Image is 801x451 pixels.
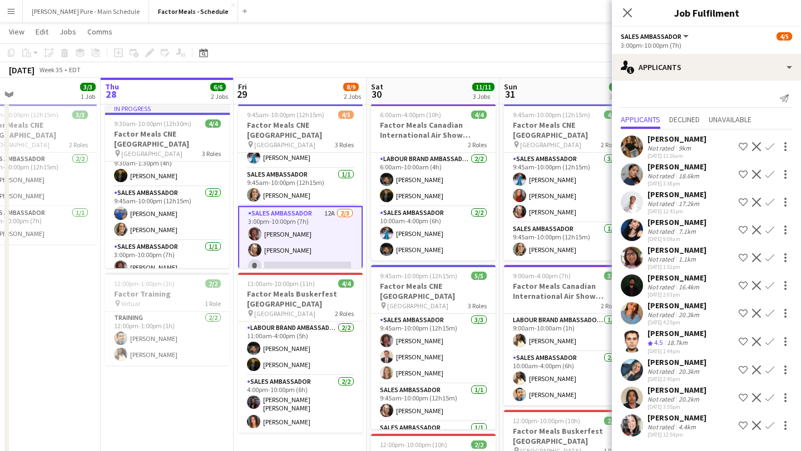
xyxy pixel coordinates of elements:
[210,83,226,91] span: 6/6
[647,375,706,383] div: [DATE] 2:45pm
[647,263,706,270] div: [DATE] 1:51pm
[504,153,629,223] app-card-role: Sales Ambassador3/39:45am-10:00pm (12h15m)[PERSON_NAME][PERSON_NAME][PERSON_NAME]
[335,141,354,149] span: 3 Roles
[676,283,701,291] div: 16.4km
[369,88,383,101] span: 30
[621,41,792,49] div: 3:00pm-10:00pm (7h)
[238,289,363,309] h3: Factor Meals Buskerfest [GEOGRAPHIC_DATA]
[647,162,706,172] div: [PERSON_NAME]
[105,82,119,92] span: Thu
[777,32,792,41] span: 4/5
[504,265,629,405] app-job-card: 9:00am-4:00pm (7h)3/3Factor Meals Canadian International Air Show [GEOGRAPHIC_DATA]2 RolesLabour ...
[371,314,496,384] app-card-role: Sales Ambassador3/39:45am-10:00pm (12h15m)[PERSON_NAME][PERSON_NAME][PERSON_NAME]
[647,300,706,310] div: [PERSON_NAME]
[238,104,363,268] div: 9:45am-10:00pm (12h15m)4/5Factor Meals CNE [GEOGRAPHIC_DATA] [GEOGRAPHIC_DATA]3 RolesSales Ambass...
[471,440,487,449] span: 2/2
[647,283,676,291] div: Not rated
[114,119,191,128] span: 9:30am-10:00pm (12h30m)
[676,172,701,180] div: 18.6km
[647,423,676,431] div: Not rated
[612,54,801,81] div: Applicants
[647,199,676,208] div: Not rated
[236,88,247,101] span: 29
[105,187,230,240] app-card-role: Sales Ambassador2/29:45am-10:00pm (12h15m)[PERSON_NAME][PERSON_NAME]
[647,367,676,375] div: Not rated
[371,281,496,301] h3: Factor Meals CNE [GEOGRAPHIC_DATA]
[647,310,676,319] div: Not rated
[380,111,441,119] span: 6:00am-4:00pm (10h)
[621,32,681,41] span: Sales Ambassador
[647,134,706,144] div: [PERSON_NAME]
[380,272,457,280] span: 9:45am-10:00pm (12h15m)
[504,104,629,260] app-job-card: 9:45am-10:00pm (12h15m)4/4Factor Meals CNE [GEOGRAPHIC_DATA] [GEOGRAPHIC_DATA]2 RolesSales Ambass...
[69,141,88,149] span: 2 Roles
[604,111,620,119] span: 4/4
[205,279,221,288] span: 2/2
[371,153,496,207] app-card-role: Labour Brand Ambassadors2/26:00am-10:00am (4h)[PERSON_NAME][PERSON_NAME]
[371,104,496,260] app-job-card: 6:00am-4:00pm (10h)4/4Factor Meals Canadian International Air Show [GEOGRAPHIC_DATA]2 RolesLabour...
[105,273,230,365] app-job-card: 12:00pm-1:00pm (1h)2/2Factor Training Virtual1 RoleTraining2/212:00pm-1:00pm (1h)[PERSON_NAME][PE...
[380,440,447,449] span: 12:00pm-10:00pm (10h)
[114,279,175,288] span: 12:00pm-1:00pm (1h)
[72,111,88,119] span: 3/3
[647,403,706,410] div: [DATE] 3:55pm
[504,82,517,92] span: Sun
[473,92,494,101] div: 3 Jobs
[601,302,620,310] span: 2 Roles
[647,227,676,235] div: Not rated
[647,348,706,355] div: [DATE] 1:44pm
[520,141,581,149] span: [GEOGRAPHIC_DATA]
[205,119,221,128] span: 4/4
[31,24,53,39] a: Edit
[647,172,676,180] div: Not rated
[647,395,676,403] div: Not rated
[55,24,81,39] a: Jobs
[36,27,48,37] span: Edit
[676,310,701,319] div: 20.3km
[371,82,383,92] span: Sat
[83,24,117,39] a: Comms
[238,322,363,375] app-card-role: Labour Brand Ambassadors2/211:00am-4:00pm (5h)[PERSON_NAME][PERSON_NAME]
[121,299,140,308] span: Virtual
[238,206,363,278] app-card-role: Sales Ambassador12A2/33:00pm-10:00pm (7h)[PERSON_NAME][PERSON_NAME]
[338,279,354,288] span: 4/4
[238,82,247,92] span: Fri
[676,423,698,431] div: 4.4km
[647,357,706,367] div: [PERSON_NAME]
[676,199,701,208] div: 17.2km
[669,116,700,123] span: Declined
[69,66,81,74] div: EDT
[387,302,448,310] span: [GEOGRAPHIC_DATA]
[504,426,629,446] h3: Factor Meals Buskerfest [GEOGRAPHIC_DATA]
[149,1,238,22] button: Factor Meals - Schedule
[676,255,698,263] div: 1.1km
[105,104,230,268] div: In progress9:30am-10:00pm (12h30m)4/4Factor Meals CNE [GEOGRAPHIC_DATA] [GEOGRAPHIC_DATA]3 RolesL...
[665,338,690,348] div: 18.7km
[4,24,29,39] a: View
[647,413,706,423] div: [PERSON_NAME]
[371,265,496,429] div: 9:45am-10:00pm (12h15m)5/5Factor Meals CNE [GEOGRAPHIC_DATA] [GEOGRAPHIC_DATA]3 RolesSales Ambass...
[247,111,324,119] span: 9:45am-10:00pm (12h15m)
[238,120,363,140] h3: Factor Meals CNE [GEOGRAPHIC_DATA]
[371,384,496,422] app-card-role: Sales Ambassador1/19:45am-10:00pm (12h15m)[PERSON_NAME]
[81,92,95,101] div: 1 Job
[647,208,706,215] div: [DATE] 12:43pm
[37,66,65,74] span: Week 35
[105,240,230,278] app-card-role: Sales Ambassador1/13:00pm-10:00pm (7h)[PERSON_NAME]
[247,279,315,288] span: 11:00am-10:00pm (11h)
[604,272,620,280] span: 3/3
[371,120,496,140] h3: Factor Meals Canadian International Air Show [GEOGRAPHIC_DATA]
[105,289,230,299] h3: Factor Training
[709,116,751,123] span: Unavailable
[647,152,706,159] div: [DATE] 11:16am
[471,111,487,119] span: 4/4
[335,309,354,318] span: 2 Roles
[472,83,495,91] span: 11/11
[647,273,706,283] div: [PERSON_NAME]
[504,281,629,301] h3: Factor Meals Canadian International Air Show [GEOGRAPHIC_DATA]
[647,328,706,338] div: [PERSON_NAME]
[202,149,221,158] span: 3 Roles
[647,189,706,199] div: [PERSON_NAME]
